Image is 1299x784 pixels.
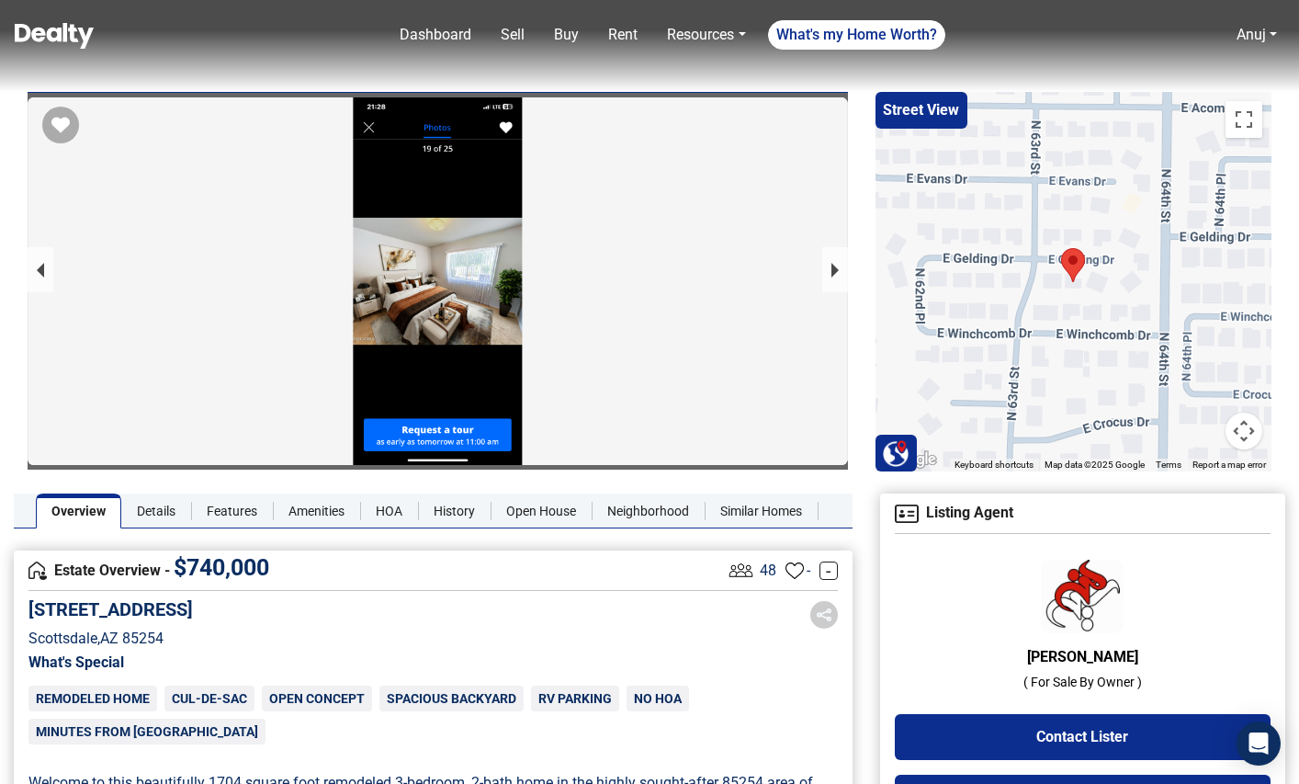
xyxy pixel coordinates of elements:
[379,686,524,711] span: Spacious Backyard
[121,494,191,528] a: Details
[1045,460,1145,470] span: Map data ©2025 Google
[491,494,592,528] a: Open House
[1237,26,1266,43] a: Anuj
[895,714,1271,760] button: Contact Lister
[1041,560,1124,633] img: Agent
[360,494,418,528] a: HOA
[36,494,121,528] a: Overview
[875,92,967,129] button: Street View
[1226,413,1262,449] button: Map camera controls
[28,719,265,744] span: Minutes from [GEOGRAPHIC_DATA]
[547,17,586,53] a: Buy
[1226,101,1262,138] button: Toggle fullscreen view
[705,494,818,528] a: Similar Homes
[627,686,689,711] span: No HOA
[28,561,725,581] h4: Estate Overview -
[725,554,757,586] img: Listing View
[1192,460,1266,470] a: Report a map error
[819,562,838,580] a: -
[191,494,273,528] a: Features
[493,17,532,53] a: Sell
[28,562,47,580] img: Overview
[660,17,752,53] a: Resources
[882,439,909,467] img: Search Homes at Dealty
[895,505,1271,523] h4: Listing Agent
[954,459,1034,472] button: Keyboard shortcuts
[273,494,360,528] a: Amenities
[15,23,94,49] img: Dealty - Buy, Sell & Rent Homes
[592,494,705,528] a: Neighborhood
[785,562,804,580] img: Favourites
[174,554,269,581] span: $ 740,000
[262,686,372,711] span: Open Concept
[895,673,1271,692] p: ( For Sale By Owner )
[760,560,776,582] span: 48
[1229,17,1284,53] a: Anuj
[392,17,479,53] a: Dashboard
[1237,722,1281,766] div: Open Intercom Messenger
[807,560,810,582] span: -
[601,17,645,53] a: Rent
[164,686,254,711] span: Cul-de-sac
[28,653,838,671] h6: What's Special
[895,505,919,523] img: Agent
[28,247,53,292] button: previous slide / item
[28,598,193,620] h5: [STREET_ADDRESS]
[822,247,848,292] button: next slide / item
[28,686,157,711] span: Remodeled Home
[768,20,945,50] a: What's my Home Worth?
[9,729,64,784] iframe: BigID CMP Widget
[1156,460,1181,470] a: Terms (opens in new tab)
[895,648,1271,665] h6: [PERSON_NAME]
[531,686,619,711] span: RV Parking
[418,494,491,528] a: History
[28,628,193,650] p: Scottsdale , AZ 85254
